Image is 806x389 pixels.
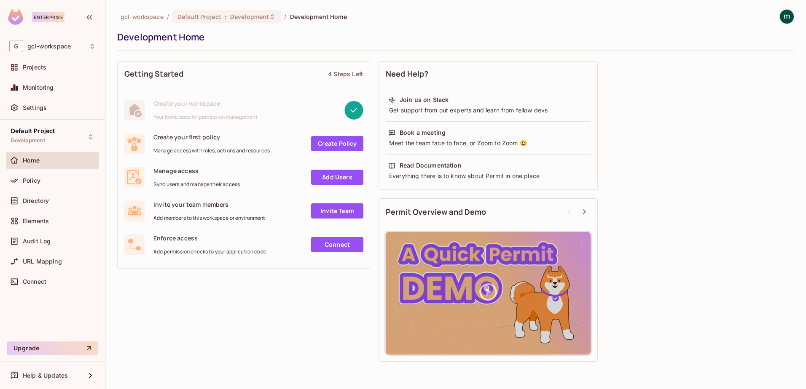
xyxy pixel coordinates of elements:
a: Add Users [311,170,363,185]
span: Settings [23,104,47,111]
span: Directory [23,197,49,204]
span: Add members to this workspace or environment [153,215,266,221]
span: Monitoring [23,84,54,91]
div: Everything there is to know about Permit in one place [388,172,588,180]
span: the active workspace [121,13,164,21]
a: Connect [311,237,363,252]
img: mathieu h [780,10,794,24]
a: Invite Team [311,203,363,218]
span: Add permission checks to your application code [153,248,266,255]
span: Create your first policy [153,133,270,141]
span: Development [11,137,45,144]
span: Development [230,13,269,21]
span: G [9,40,23,52]
div: Read Documentation [400,161,462,170]
span: Help & Updates [23,372,68,379]
div: Enterprise [32,12,64,22]
span: Create your workspace [153,99,258,107]
span: Enforce access [153,234,266,242]
a: Create Policy [311,136,363,151]
div: Get support from out experts and learn from fellow devs [388,106,588,115]
span: Sync users and manage their access [153,181,240,188]
span: Getting Started [124,69,183,79]
span: Workspace: gcl-workspace [27,43,71,50]
span: Policy [23,177,40,184]
span: Home [23,157,40,164]
li: / [284,13,286,21]
span: Permit Overview and Demo [386,207,486,217]
span: Need Help? [386,69,429,79]
div: Development Home [117,31,790,43]
span: Default Project [177,13,221,21]
span: Development Home [290,13,347,21]
div: Book a meeting [400,128,446,137]
span: Audit Log [23,238,51,245]
div: Meet the team face to face, or Zoom to Zoom 😉 [388,139,588,147]
img: SReyMgAAAABJRU5ErkJggg== [8,9,23,25]
span: URL Mapping [23,258,62,265]
div: Join us on Slack [400,96,449,104]
span: Your home base for permission management [153,114,258,120]
span: : [224,13,227,20]
button: Upgrade [7,341,98,355]
span: Elements [23,218,49,224]
span: Manage access [153,167,240,175]
span: Manage access with roles, actions and resources [153,147,270,154]
li: / [167,13,169,21]
span: Default Project [11,128,55,134]
div: 4 Steps Left [328,70,363,78]
span: Projects [23,64,46,71]
span: Connect [23,278,46,285]
span: Invite your team members [153,200,266,208]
